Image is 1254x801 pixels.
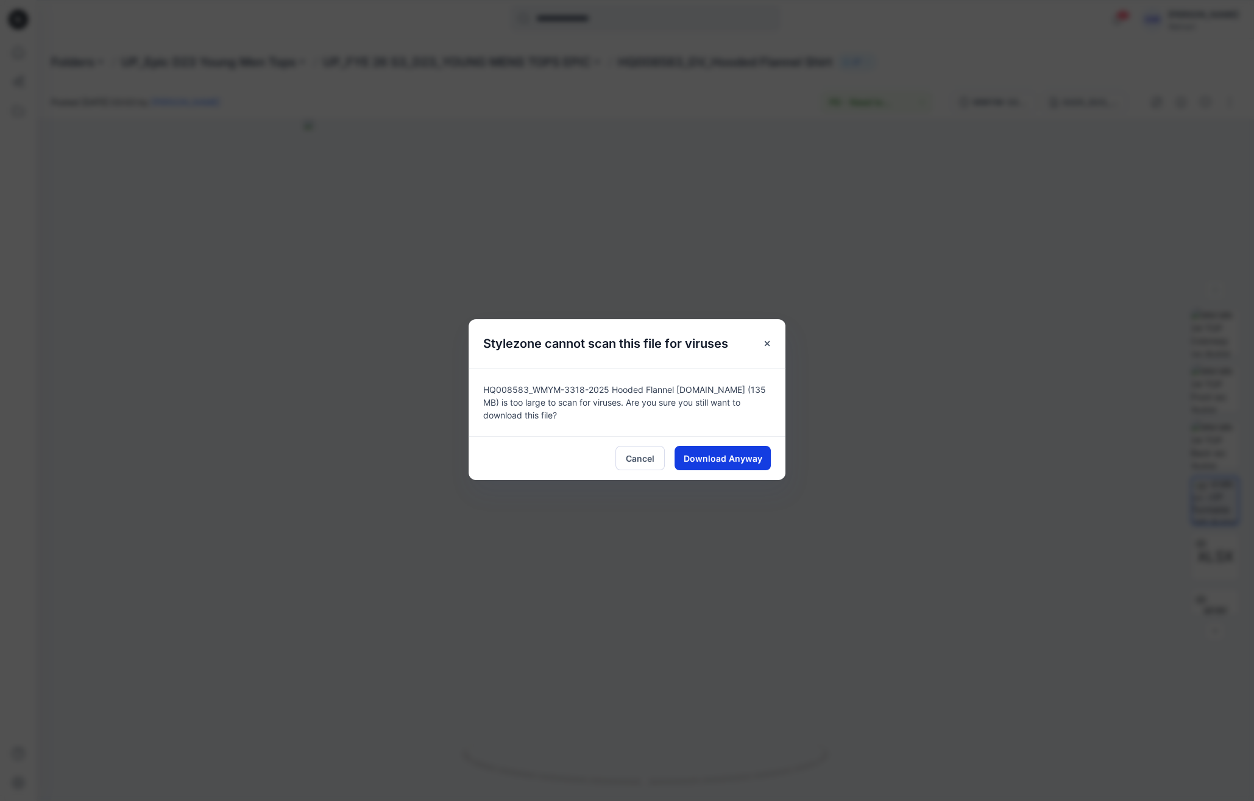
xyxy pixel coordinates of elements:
h5: Stylezone cannot scan this file for viruses [469,319,743,368]
div: HQ008583_WMYM-3318-2025 Hooded Flannel [DOMAIN_NAME] (135 MB) is too large to scan for viruses. A... [469,368,785,436]
button: Close [756,333,778,355]
span: Download Anyway [684,452,762,465]
button: Cancel [615,446,665,470]
button: Download Anyway [675,446,771,470]
span: Cancel [626,452,654,465]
